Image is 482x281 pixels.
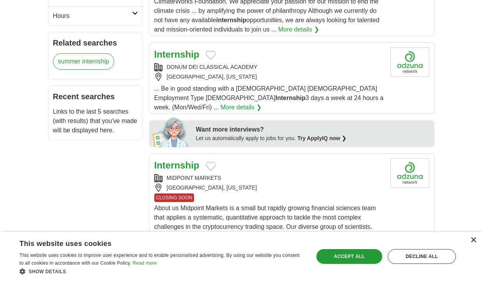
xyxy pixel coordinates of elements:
[154,184,384,192] div: [GEOGRAPHIC_DATA], [US_STATE]
[152,116,190,147] img: apply-iq-scientist.png
[154,85,384,111] span: ... Be in good standing with a [DEMOGRAPHIC_DATA] [DEMOGRAPHIC_DATA] Employment Type [DEMOGRAPHIC...
[53,53,115,70] a: summer internship
[388,249,456,264] div: Decline all
[19,253,300,266] span: This website uses cookies to improve user experience and to enable personalised advertising. By u...
[154,174,384,182] div: MIDPOINT MARKETS
[196,134,430,142] div: Let us automatically apply to jobs for you.
[19,267,305,275] div: Show details
[316,249,382,264] div: Accept all
[223,232,264,241] a: More details ❯
[275,95,305,101] strong: Internship
[132,260,157,266] a: Read more, opens a new window
[196,125,430,134] div: Want more interviews?
[154,205,376,239] span: About us Midpoint Markets is a small but rapidly growing financial sciences team that applies a s...
[278,25,319,34] a: More details ❯
[53,91,138,102] h2: Recent searches
[390,158,429,188] img: Company logo
[390,47,429,77] img: Company logo
[53,11,132,21] h2: Hours
[206,162,216,171] button: Add to favorite jobs
[48,6,143,25] a: Hours
[154,193,194,202] span: CLOSING SOON
[154,160,200,170] a: Internship
[470,237,476,243] div: Close
[297,135,346,141] a: Try ApplyIQ now ❯
[29,269,66,274] span: Show details
[216,17,246,23] strong: internship
[53,37,138,49] h2: Related searches
[221,103,261,112] a: More details ❯
[154,49,200,60] a: Internship
[53,107,138,135] p: Links to the last 5 searches (with results) that you've made will be displayed here.
[154,73,384,81] div: [GEOGRAPHIC_DATA], [US_STATE]
[154,63,384,71] div: DONUM DEI CLASSICAL ACADEMY
[19,237,286,248] div: This website uses cookies
[206,51,216,60] button: Add to favorite jobs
